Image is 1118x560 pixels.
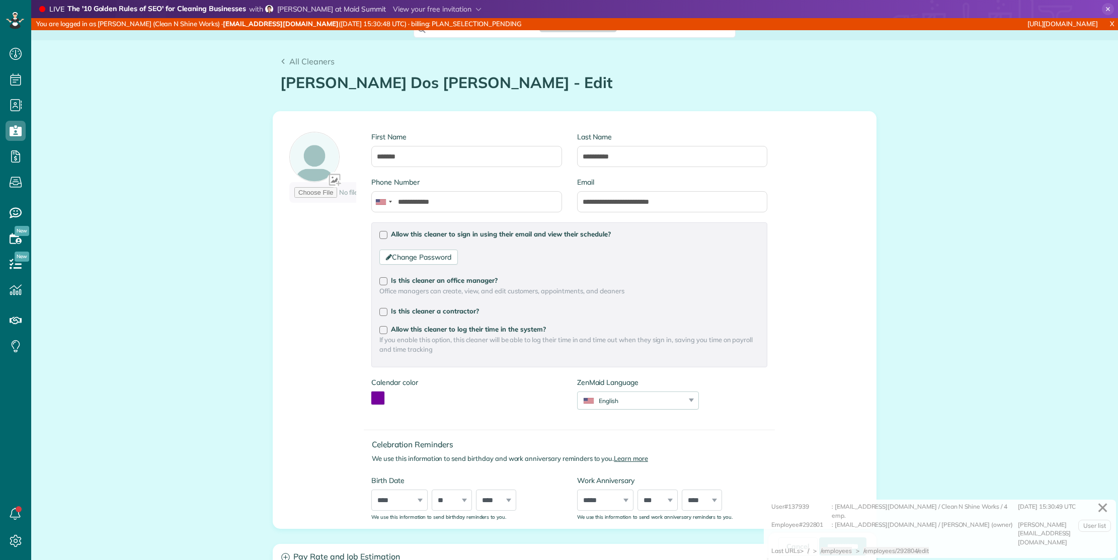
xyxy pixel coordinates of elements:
span: Allow this cleaner to log their time in the system? [391,325,546,333]
a: X [1106,18,1118,30]
span: Office managers can create, view, and edit customers, appointments, and cleaners [379,286,759,296]
h1: [PERSON_NAME] Dos [PERSON_NAME] - Edit [280,74,869,91]
label: Email [577,177,767,187]
div: User#137939 [771,502,832,520]
span: / [808,547,809,554]
label: ZenMaid Language [577,377,699,387]
div: [DATE] 15:30:49 UTC [1018,502,1108,520]
a: Change Password [379,250,457,265]
div: > > > [800,546,933,555]
a: Learn more [614,454,648,462]
div: Employee#292801 [771,520,832,547]
label: Birth Date [371,475,562,486]
a: ✕ [1092,496,1113,520]
span: New [15,226,29,236]
span: New [15,252,29,262]
button: toggle color picker dialog [371,391,384,405]
span: Allow this cleaner to sign in using their email and view their schedule? [391,230,611,238]
span: /employees/292804/edit [863,547,929,554]
label: Work Anniversary [577,475,767,486]
span: Is this cleaner an office manager? [391,276,498,284]
label: Calendar color [371,377,418,387]
div: : [EMAIL_ADDRESS][DOMAIN_NAME] / [PERSON_NAME] (owner) [832,520,1018,547]
a: User list [1078,520,1111,532]
label: Last Name [577,132,767,142]
span: Is this cleaner a contractor? [391,307,479,315]
h4: Celebration Reminders [372,440,775,449]
span: with [249,5,263,14]
div: English [578,396,686,405]
p: We use this information to send birthday and work anniversary reminders to you. [372,454,775,463]
a: [URL][DOMAIN_NAME] [1027,20,1098,28]
div: Last URLs [771,546,800,555]
div: [PERSON_NAME][EMAIL_ADDRESS][DOMAIN_NAME] [1018,520,1108,547]
sub: We use this information to send work anniversary reminders to you. [577,514,733,520]
sub: We use this information to send birthday reminders to you. [371,514,506,520]
span: /employees [821,547,852,554]
div: You are logged in as [PERSON_NAME] (Clean N Shine Works) · ([DATE] 15:30:48 UTC) · billing: PLAN_... [31,18,744,30]
a: All Cleaners [280,55,335,67]
span: All Cleaners [289,56,335,66]
strong: [EMAIL_ADDRESS][DOMAIN_NAME] [223,20,339,28]
div: : [EMAIL_ADDRESS][DOMAIN_NAME] / Clean N Shine Works / 4 emp. [832,502,1018,520]
div: United States: +1 [372,192,395,212]
span: [PERSON_NAME] at Maid Summit [277,5,386,14]
label: Phone Number [371,177,562,187]
img: sean-parry-eda1249ed97b8bf0043d69e1055b90eb68f81f2bff8f706e14a7d378ab8bfd8a.jpg [265,5,273,13]
label: First Name [371,132,562,142]
span: If you enable this option, this cleaner will be able to log their time in and time out when they ... [379,335,759,354]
